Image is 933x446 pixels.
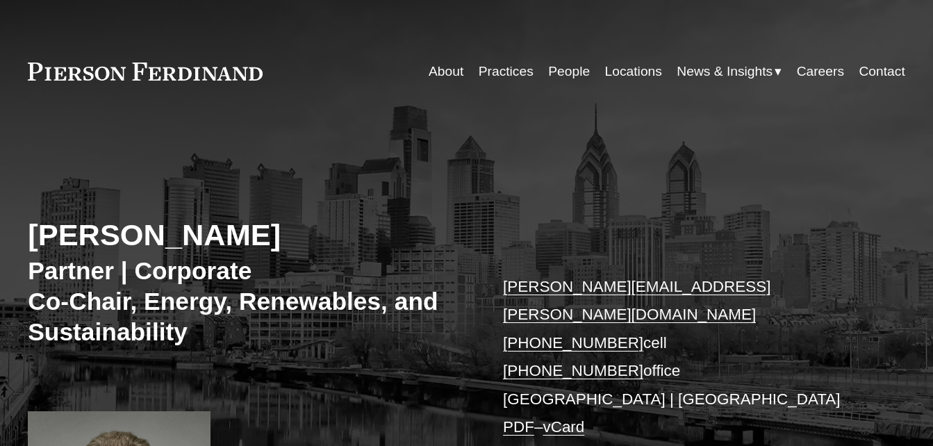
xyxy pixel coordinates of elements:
[28,217,466,254] h2: [PERSON_NAME]
[503,362,643,379] a: [PHONE_NUMBER]
[797,58,844,85] a: Careers
[503,278,770,323] a: [PERSON_NAME][EMAIL_ADDRESS][PERSON_NAME][DOMAIN_NAME]
[548,58,590,85] a: People
[479,58,534,85] a: Practices
[677,60,773,84] span: News & Insights
[429,58,463,85] a: About
[543,418,584,436] a: vCard
[503,334,643,352] a: [PHONE_NUMBER]
[503,418,534,436] a: PDF
[28,256,466,347] h3: Partner | Corporate Co-Chair, Energy, Renewables, and Sustainability
[859,58,905,85] a: Contact
[503,273,868,441] p: cell office [GEOGRAPHIC_DATA] | [GEOGRAPHIC_DATA] –
[605,58,662,85] a: Locations
[677,58,782,85] a: folder dropdown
